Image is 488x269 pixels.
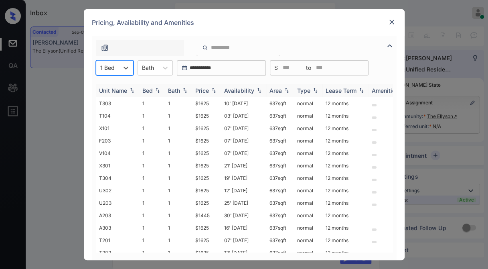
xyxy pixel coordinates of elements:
[221,247,266,259] td: 12' [DATE]
[139,172,165,184] td: 1
[101,44,109,52] img: icon-zuma
[165,147,192,159] td: 1
[165,234,192,247] td: 1
[294,184,322,197] td: normal
[274,63,278,72] span: $
[221,209,266,222] td: 30' [DATE]
[139,209,165,222] td: 1
[165,222,192,234] td: 1
[322,97,369,110] td: 12 months
[221,122,266,134] td: 07' [DATE]
[322,184,369,197] td: 12 months
[165,122,192,134] td: 1
[224,87,254,94] div: Availability
[294,122,322,134] td: normal
[266,184,294,197] td: 637 sqft
[266,247,294,259] td: 637 sqft
[322,209,369,222] td: 12 months
[165,209,192,222] td: 1
[294,159,322,172] td: normal
[165,110,192,122] td: 1
[139,222,165,234] td: 1
[269,87,282,94] div: Area
[266,234,294,247] td: 637 sqft
[165,184,192,197] td: 1
[266,110,294,122] td: 637 sqft
[96,247,139,259] td: T202
[294,110,322,122] td: normal
[297,87,310,94] div: Type
[96,184,139,197] td: U302
[294,247,322,259] td: normal
[192,147,221,159] td: $1625
[322,247,369,259] td: 12 months
[294,147,322,159] td: normal
[283,88,291,93] img: sorting
[266,197,294,209] td: 637 sqft
[96,234,139,247] td: T201
[192,222,221,234] td: $1625
[192,159,221,172] td: $1625
[142,87,153,94] div: Bed
[96,147,139,159] td: V104
[192,197,221,209] td: $1625
[168,87,180,94] div: Bath
[192,110,221,122] td: $1625
[294,97,322,110] td: normal
[154,88,162,93] img: sorting
[266,222,294,234] td: 637 sqft
[266,134,294,147] td: 637 sqft
[128,88,136,93] img: sorting
[221,184,266,197] td: 12' [DATE]
[139,147,165,159] td: 1
[181,88,189,93] img: sorting
[221,222,266,234] td: 16' [DATE]
[221,134,266,147] td: 07' [DATE]
[192,209,221,222] td: $1445
[165,197,192,209] td: 1
[96,134,139,147] td: F203
[322,122,369,134] td: 12 months
[221,234,266,247] td: 07' [DATE]
[96,122,139,134] td: X101
[221,197,266,209] td: 25' [DATE]
[294,209,322,222] td: normal
[306,63,311,72] span: to
[96,97,139,110] td: T303
[202,44,208,51] img: icon-zuma
[165,247,192,259] td: 1
[294,222,322,234] td: normal
[221,97,266,110] td: 10' [DATE]
[385,41,395,51] img: icon-zuma
[266,122,294,134] td: 637 sqft
[165,134,192,147] td: 1
[372,87,399,94] div: Amenities
[357,88,365,93] img: sorting
[139,159,165,172] td: 1
[96,159,139,172] td: X301
[192,234,221,247] td: $1625
[266,172,294,184] td: 637 sqft
[139,234,165,247] td: 1
[210,88,218,93] img: sorting
[322,197,369,209] td: 12 months
[96,172,139,184] td: T304
[192,184,221,197] td: $1625
[139,184,165,197] td: 1
[192,134,221,147] td: $1625
[195,87,209,94] div: Price
[322,147,369,159] td: 12 months
[294,172,322,184] td: normal
[165,159,192,172] td: 1
[99,87,127,94] div: Unit Name
[221,110,266,122] td: 03' [DATE]
[165,172,192,184] td: 1
[322,222,369,234] td: 12 months
[96,110,139,122] td: T104
[311,88,319,93] img: sorting
[322,134,369,147] td: 12 months
[266,209,294,222] td: 637 sqft
[255,88,263,93] img: sorting
[84,9,405,36] div: Pricing, Availability and Amenities
[192,97,221,110] td: $1625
